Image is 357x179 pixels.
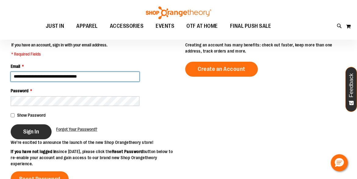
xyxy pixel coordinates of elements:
a: EVENTS [150,19,180,33]
span: * Required Fields [11,51,107,57]
span: Feedback [348,73,354,97]
span: OTF AT HOME [186,19,218,33]
span: JUST IN [46,19,64,33]
strong: Reset Password [112,149,143,154]
button: Feedback - Show survey [345,67,357,112]
span: Password [11,88,28,93]
a: Forgot Your Password? [56,126,97,132]
p: We’re excited to announce the launch of the new Shop Orangetheory store! [11,139,179,145]
span: EVENTS [156,19,174,33]
a: APPAREL [70,19,104,33]
button: Hello, have a question? Let’s chat. [331,154,348,171]
p: since [DATE], please click the button below to re-enable your account and gain access to our bran... [11,148,179,167]
a: ACCESSORIES [104,19,150,33]
a: JUST IN [40,19,70,33]
legend: If you have an account, sign in with your email address. [11,42,108,57]
a: FINAL PUSH SALE [224,19,277,33]
p: Creating an account has many benefits: check out faster, keep more than one address, track orders... [185,42,346,54]
span: Show Password [17,113,45,118]
span: ACCESSORIES [110,19,144,33]
span: Email [11,64,20,69]
span: Sign In [23,128,39,135]
span: Forgot Your Password? [56,127,97,132]
span: FINAL PUSH SALE [230,19,271,33]
img: Shop Orangetheory [145,6,212,19]
a: OTF AT HOME [180,19,224,33]
span: Create an Account [198,66,245,72]
span: APPAREL [76,19,98,33]
a: Create an Account [185,62,258,77]
strong: If you have not logged in [11,149,57,154]
button: Sign In [11,124,52,139]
